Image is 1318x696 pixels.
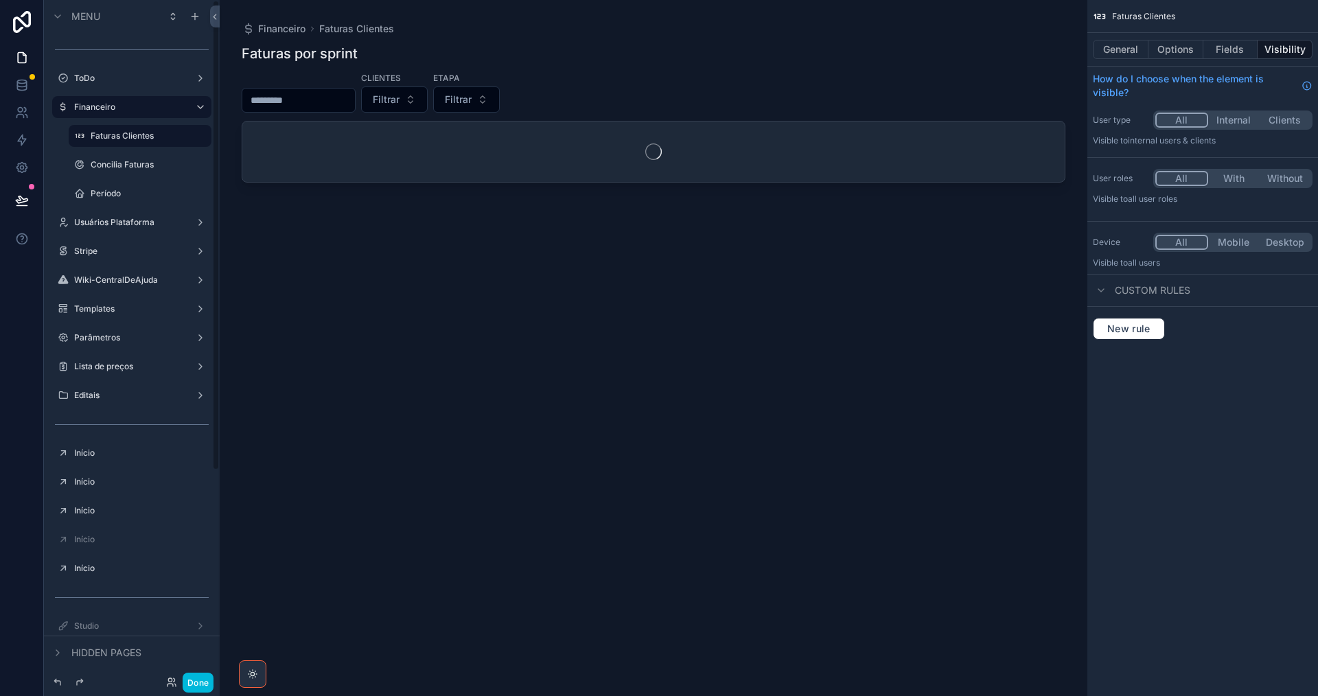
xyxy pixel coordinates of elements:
span: Hidden pages [71,646,141,660]
label: User type [1093,115,1148,126]
span: Custom rules [1115,283,1190,297]
button: Without [1259,171,1310,186]
label: Início [74,563,203,574]
label: Device [1093,237,1148,248]
button: With [1208,171,1260,186]
label: Início [74,505,203,516]
label: Período [91,188,203,199]
label: Wiki-CentralDeAjuda [74,275,184,286]
button: Desktop [1259,235,1310,250]
button: New rule [1093,318,1165,340]
button: All [1155,235,1208,250]
span: Menu [71,10,100,23]
label: Concilia Faturas [91,159,203,170]
button: Options [1148,40,1203,59]
span: New rule [1102,323,1156,335]
label: Usuários Plataforma [74,217,184,228]
label: Início [74,476,203,487]
label: Stripe [74,246,184,257]
button: Visibility [1258,40,1313,59]
label: Financeiro [74,102,184,113]
label: Início [74,534,203,545]
span: Faturas Clientes [1112,11,1175,22]
button: Clients [1259,113,1310,128]
span: All user roles [1128,194,1177,204]
label: Início [74,448,203,459]
button: All [1155,171,1208,186]
p: Visible to [1093,135,1313,146]
a: How do I choose when the element is visible? [1093,72,1313,100]
p: Visible to [1093,194,1313,205]
label: Lista de preços [74,361,184,372]
button: Mobile [1208,235,1260,250]
button: All [1155,113,1208,128]
label: User roles [1093,173,1148,184]
span: all users [1128,257,1160,268]
p: Visible to [1093,257,1313,268]
button: Internal [1208,113,1260,128]
button: General [1093,40,1148,59]
label: Editais [74,390,184,401]
button: Fields [1203,40,1258,59]
span: How do I choose when the element is visible? [1093,72,1296,100]
span: Internal users & clients [1128,135,1216,146]
label: Studio [74,620,184,631]
label: Parâmetros [74,332,184,343]
label: ToDo [74,73,184,84]
label: Faturas Clientes [91,130,203,141]
button: Done [183,673,213,693]
label: Templates [74,303,184,314]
